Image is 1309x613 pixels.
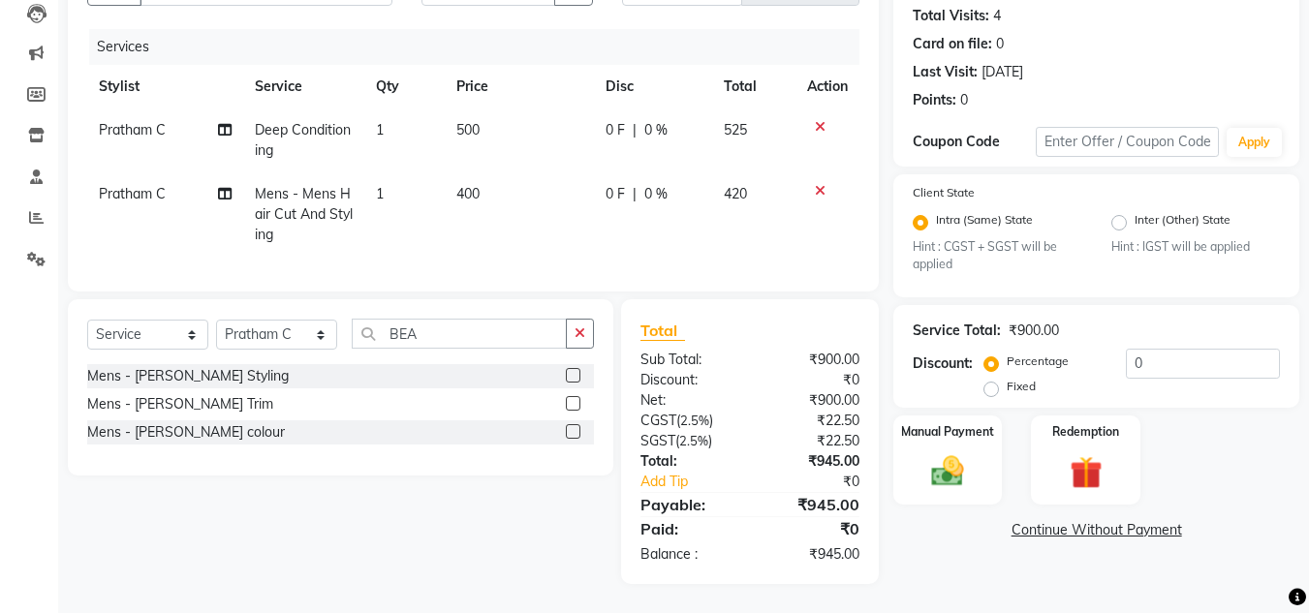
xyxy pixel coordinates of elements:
span: Pratham C [99,121,166,138]
div: Total: [626,451,750,472]
span: SGST [640,432,675,449]
div: Last Visit: [913,62,978,82]
label: Intra (Same) State [936,211,1033,234]
div: Coupon Code [913,132,1035,152]
div: Total Visits: [913,6,989,26]
div: ₹945.00 [750,451,874,472]
input: Search or Scan [352,319,567,349]
span: 525 [724,121,747,138]
span: CGST [640,412,676,429]
span: | [633,120,637,140]
div: Card on file: [913,34,992,54]
a: Continue Without Payment [897,520,1295,540]
div: ₹22.50 [750,411,874,431]
label: Client State [913,184,975,201]
div: [DATE] [982,62,1023,82]
th: Total [712,65,795,108]
span: 2.5% [679,433,708,448]
div: Discount: [626,370,750,390]
span: 0 % [644,184,668,204]
span: 0 % [644,120,668,140]
span: 400 [456,185,480,202]
span: 0 F [606,120,625,140]
div: 0 [996,34,1004,54]
div: Points: [913,90,956,110]
span: 1 [376,121,384,138]
div: Balance : [626,544,750,565]
span: | [633,184,637,204]
div: ₹900.00 [750,390,874,411]
div: Payable: [626,493,750,516]
div: Sub Total: [626,350,750,370]
div: Services [89,29,874,65]
div: ₹945.00 [750,544,874,565]
label: Manual Payment [901,423,994,441]
span: Mens - Mens Hair Cut And Styling [255,185,353,243]
th: Price [445,65,594,108]
div: 0 [960,90,968,110]
div: Discount: [913,353,973,374]
div: ₹22.50 [750,431,874,451]
div: ₹0 [771,472,875,492]
span: 1 [376,185,384,202]
img: _cash.svg [921,452,974,489]
span: 420 [724,185,747,202]
small: Hint : CGST + SGST will be applied [913,238,1081,274]
span: Pratham C [99,185,166,202]
div: Mens - [PERSON_NAME] Styling [87,366,289,386]
span: Total [640,321,685,341]
div: ₹0 [750,517,874,540]
span: 0 F [606,184,625,204]
input: Enter Offer / Coupon Code [1036,127,1219,157]
div: 4 [993,6,1001,26]
th: Action [795,65,859,108]
span: 500 [456,121,480,138]
div: Mens - [PERSON_NAME] colour [87,422,285,443]
img: _gift.svg [1060,452,1112,492]
div: ₹0 [750,370,874,390]
span: Deep Conditioning [255,121,351,159]
div: Mens - [PERSON_NAME] Trim [87,394,273,414]
th: Stylist [87,65,243,108]
div: ( ) [626,431,750,451]
a: Add Tip [626,472,770,492]
span: 2.5% [680,413,709,428]
th: Service [243,65,364,108]
label: Inter (Other) State [1135,211,1231,234]
label: Percentage [1007,352,1069,370]
button: Apply [1227,128,1282,157]
div: ₹900.00 [1009,321,1059,341]
small: Hint : IGST will be applied [1111,238,1280,256]
div: Paid: [626,517,750,540]
th: Qty [364,65,445,108]
div: Net: [626,390,750,411]
div: ₹945.00 [750,493,874,516]
th: Disc [594,65,712,108]
label: Redemption [1052,423,1119,441]
div: ( ) [626,411,750,431]
label: Fixed [1007,378,1036,395]
div: Service Total: [913,321,1001,341]
div: ₹900.00 [750,350,874,370]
